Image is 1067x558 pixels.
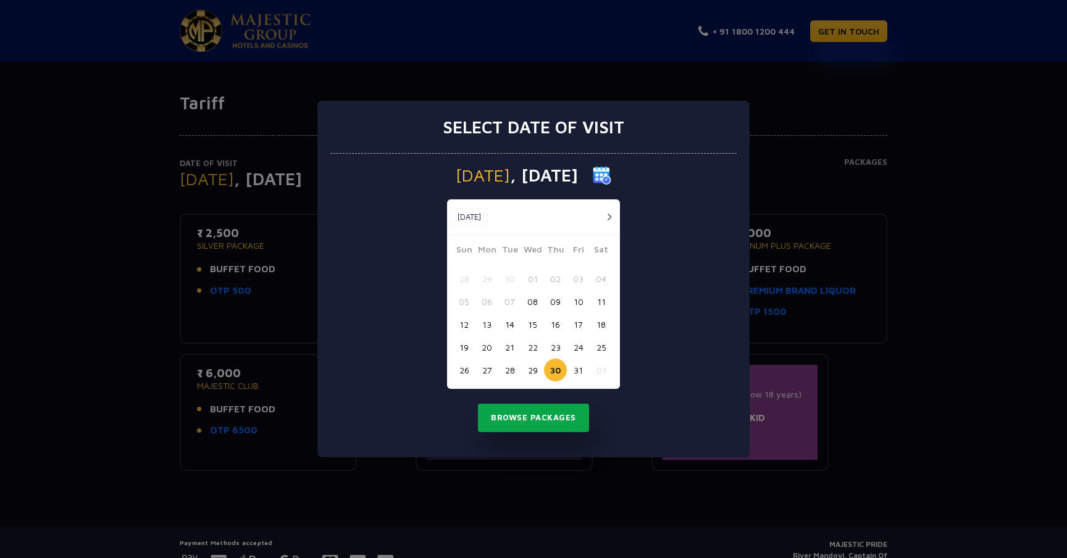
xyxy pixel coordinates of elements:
button: 11 [590,290,613,313]
button: 09 [544,290,567,313]
button: 07 [498,290,521,313]
button: 10 [567,290,590,313]
button: 15 [521,313,544,336]
button: 17 [567,313,590,336]
span: [DATE] [456,167,510,184]
button: 18 [590,313,613,336]
span: , [DATE] [510,167,578,184]
button: 08 [521,290,544,313]
button: 30 [498,267,521,290]
button: [DATE] [450,208,488,227]
button: 29 [521,359,544,381]
button: 13 [475,313,498,336]
button: 05 [453,290,475,313]
button: 14 [498,313,521,336]
button: Browse Packages [478,404,589,432]
button: 26 [453,359,475,381]
button: 24 [567,336,590,359]
button: 27 [475,359,498,381]
h3: Select date of visit [443,117,624,138]
button: 31 [567,359,590,381]
button: 21 [498,336,521,359]
span: Wed [521,243,544,260]
span: Thu [544,243,567,260]
span: Sat [590,243,613,260]
button: 19 [453,336,475,359]
button: 01 [521,267,544,290]
button: 25 [590,336,613,359]
button: 04 [590,267,613,290]
button: 20 [475,336,498,359]
button: 28 [498,359,521,381]
button: 29 [475,267,498,290]
button: 06 [475,290,498,313]
button: 01 [590,359,613,381]
button: 22 [521,336,544,359]
button: 30 [544,359,567,381]
button: 28 [453,267,475,290]
span: Fri [567,243,590,260]
span: Mon [475,243,498,260]
button: 23 [544,336,567,359]
img: calender icon [593,166,611,185]
span: Sun [453,243,475,260]
span: Tue [498,243,521,260]
button: 02 [544,267,567,290]
button: 12 [453,313,475,336]
button: 16 [544,313,567,336]
button: 03 [567,267,590,290]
